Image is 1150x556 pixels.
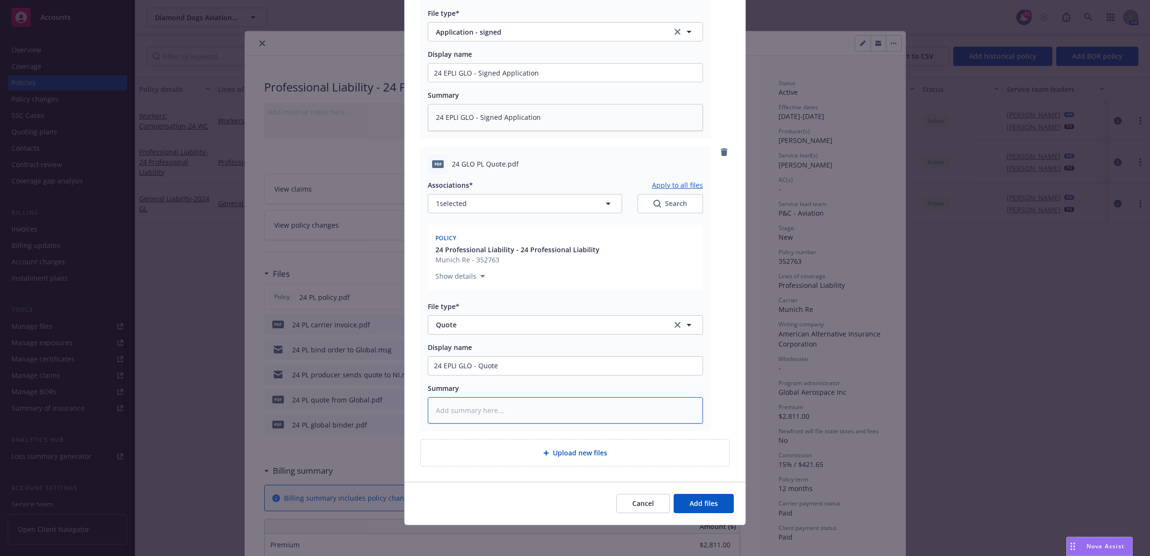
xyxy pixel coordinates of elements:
span: Quote [436,320,659,330]
button: Quoteclear selection [428,315,703,335]
span: Upload new files [553,448,607,458]
input: Add display name here... [428,357,703,375]
div: Drag to move [1067,537,1079,556]
span: Nova Assist [1086,542,1124,550]
a: clear selection [672,319,683,331]
div: Upload new files [420,439,730,466]
button: Nova Assist [1066,537,1133,556]
span: Display name [428,343,472,352]
span: File type* [428,302,460,311]
span: Summary [428,384,459,393]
